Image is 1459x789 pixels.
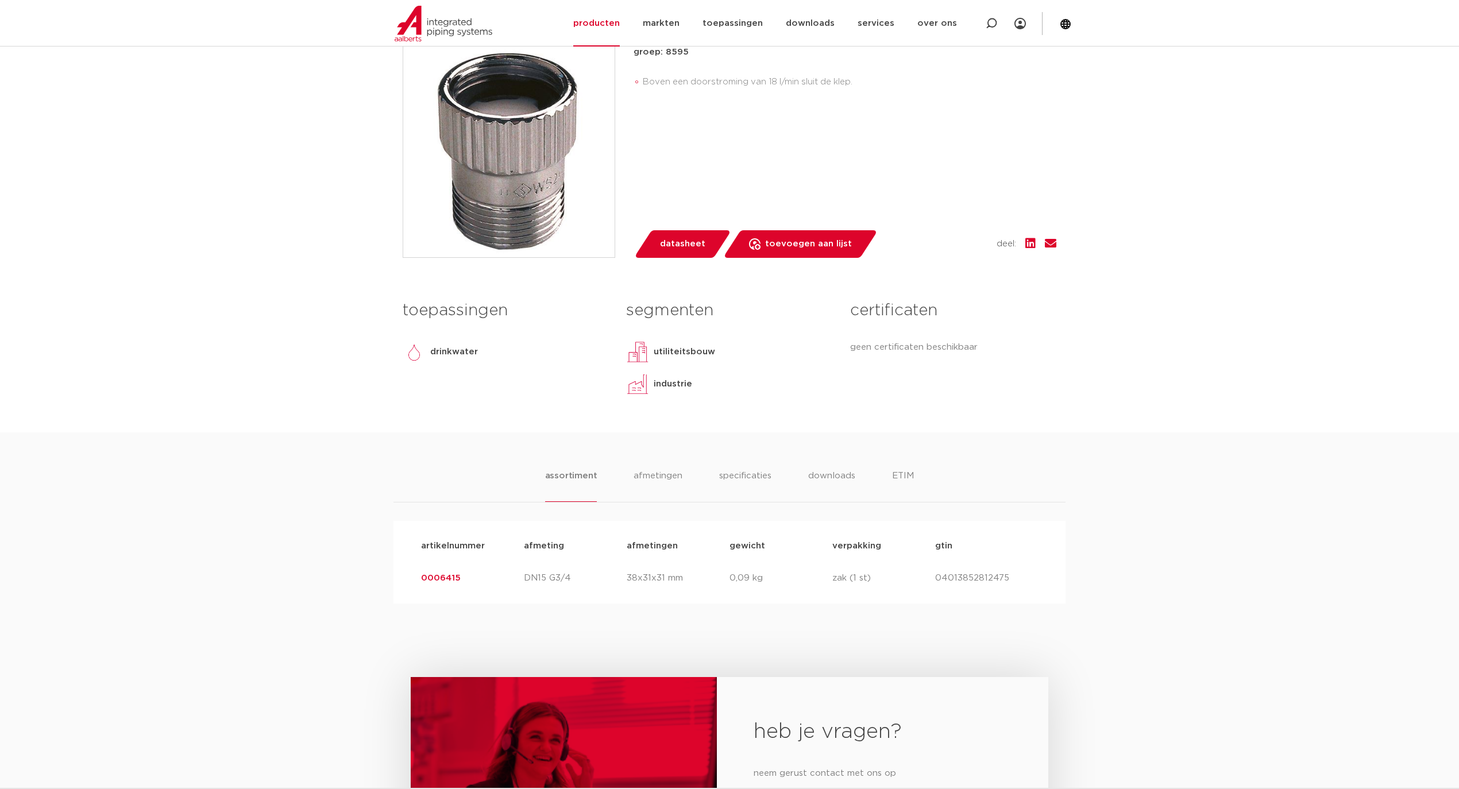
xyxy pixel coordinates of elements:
[935,539,1038,553] p: gtin
[545,469,597,502] li: assortiment
[403,341,426,363] img: drinkwater
[421,574,461,582] a: 0006415
[729,539,832,553] p: gewicht
[403,299,609,322] h3: toepassingen
[660,235,705,253] span: datasheet
[403,46,615,257] img: Product Image for Seppelfricke waterstop voor wasmachine (binnendraad x buitendraad)
[626,299,832,322] h3: segmenten
[626,373,649,396] img: industrie
[765,235,852,253] span: toevoegen aan lijst
[634,45,1056,59] p: groep: 8595
[643,73,1056,91] li: Boven een doorstroming van 18 l/min sluit de klep.
[729,571,832,585] p: 0,09 kg
[627,539,729,553] p: afmetingen
[997,237,1016,251] span: deel:
[935,571,1038,585] p: 04013852812475
[654,377,692,391] p: industrie
[634,230,731,258] a: datasheet
[430,345,478,359] p: drinkwater
[634,469,682,502] li: afmetingen
[892,469,914,502] li: ETIM
[524,571,627,585] p: DN15 G3/4
[654,345,715,359] p: utiliteitsbouw
[719,469,771,502] li: specificaties
[627,571,729,585] p: 38x31x31 mm
[850,341,1056,354] p: geen certificaten beschikbaar
[626,341,649,363] img: utiliteitsbouw
[754,718,1012,746] h2: heb je vragen?
[850,299,1056,322] h3: certificaten
[421,539,524,553] p: artikelnummer
[754,764,1012,783] p: neem gerust contact met ons op
[808,469,855,502] li: downloads
[524,539,627,553] p: afmeting
[832,539,935,553] p: verpakking
[832,571,935,585] p: zak (1 st)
